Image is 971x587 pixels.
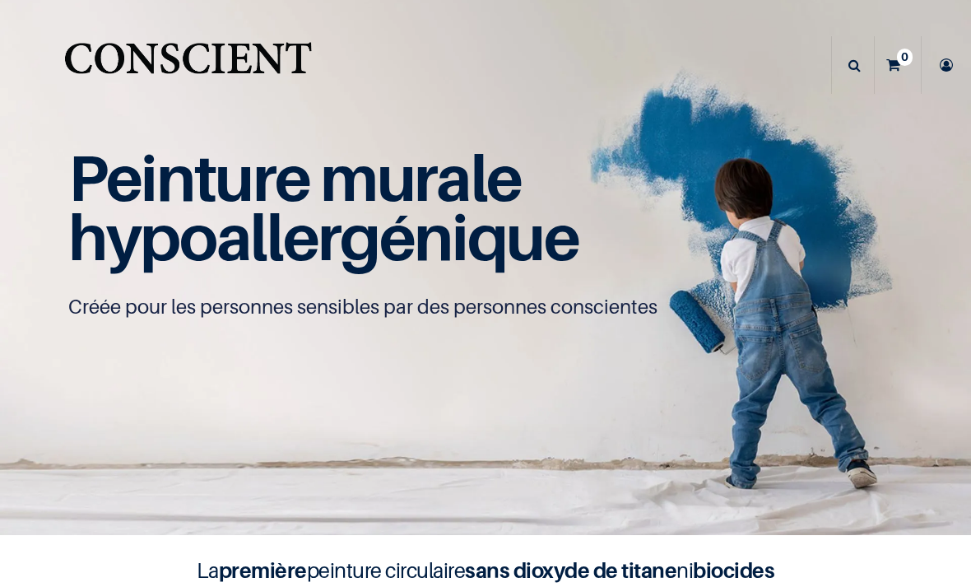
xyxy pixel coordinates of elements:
[465,557,676,583] b: sans dioxyde de titane
[156,555,815,586] h4: La peinture circulaire ni
[897,49,913,65] sup: 0
[68,198,579,275] span: hypoallergénique
[61,33,315,98] img: Conscient
[68,139,522,216] span: Peinture murale
[219,557,307,583] b: première
[61,33,315,98] a: Logo of Conscient
[693,557,774,583] b: biocides
[68,294,903,320] p: Créée pour les personnes sensibles par des personnes conscientes
[875,36,921,94] a: 0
